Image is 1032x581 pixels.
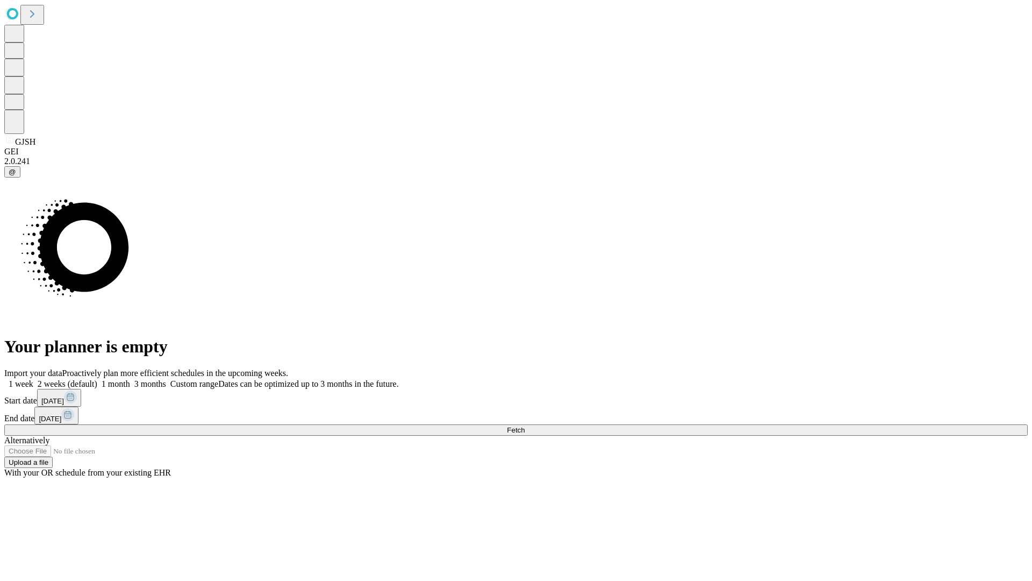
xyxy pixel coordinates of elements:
button: Fetch [4,424,1028,436]
div: Start date [4,389,1028,407]
span: Import your data [4,369,62,378]
span: GJSH [15,137,35,146]
span: 2 weeks (default) [38,379,97,388]
span: Dates can be optimized up to 3 months in the future. [218,379,398,388]
h1: Your planner is empty [4,337,1028,357]
div: GEI [4,147,1028,157]
button: [DATE] [37,389,81,407]
button: @ [4,166,20,178]
span: @ [9,168,16,176]
div: 2.0.241 [4,157,1028,166]
span: [DATE] [39,415,61,423]
span: Fetch [507,426,525,434]
span: Alternatively [4,436,49,445]
span: [DATE] [41,397,64,405]
span: 1 week [9,379,33,388]
span: Proactively plan more efficient schedules in the upcoming weeks. [62,369,288,378]
span: With your OR schedule from your existing EHR [4,468,171,477]
span: 3 months [134,379,166,388]
button: [DATE] [34,407,78,424]
button: Upload a file [4,457,53,468]
div: End date [4,407,1028,424]
span: Custom range [170,379,218,388]
span: 1 month [102,379,130,388]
